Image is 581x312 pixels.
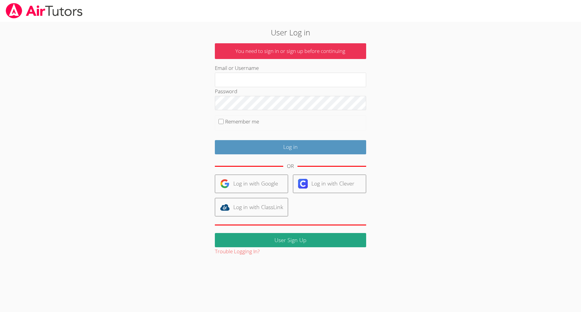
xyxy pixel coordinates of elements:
[220,179,230,189] img: google-logo-50288ca7cdecda66e5e0955fdab243c47b7ad437acaf1139b6f446037453330a.svg
[215,198,288,216] a: Log in with ClassLink
[225,118,259,125] label: Remember me
[215,233,366,247] a: User Sign Up
[287,162,294,171] div: OR
[293,175,366,193] a: Log in with Clever
[220,202,230,212] img: classlink-logo-d6bb404cc1216ec64c9a2012d9dc4662098be43eaf13dc465df04b49fa7ab582.svg
[215,43,366,59] p: You need to sign in or sign up before continuing
[5,3,83,18] img: airtutors_banner-c4298cdbf04f3fff15de1276eac7730deb9818008684d7c2e4769d2f7ddbe033.png
[215,64,259,71] label: Email or Username
[215,88,237,95] label: Password
[215,175,288,193] a: Log in with Google
[215,140,366,154] input: Log in
[134,27,448,38] h2: User Log in
[298,179,308,189] img: clever-logo-6eab21bc6e7a338710f1a6ff85c0baf02591cd810cc4098c63d3a4b26e2feb20.svg
[215,247,260,256] button: Trouble Logging In?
